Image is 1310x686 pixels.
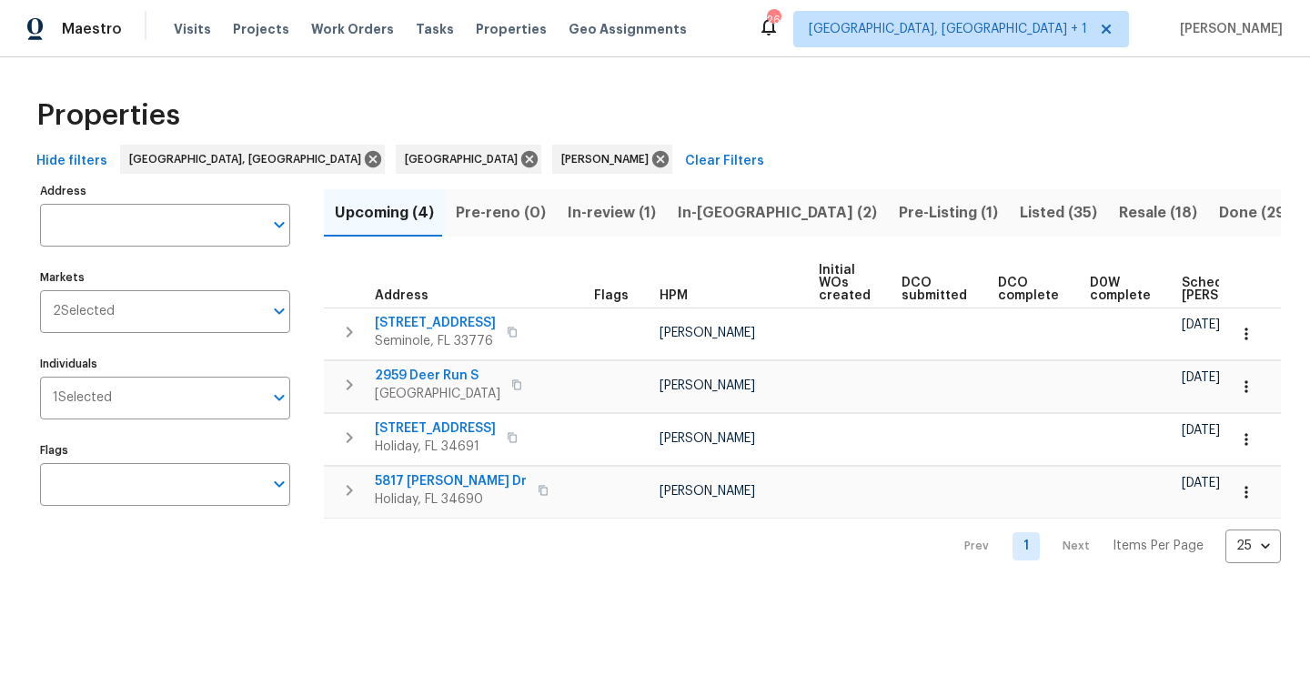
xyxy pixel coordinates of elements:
label: Address [40,186,290,197]
span: DCO submitted [902,277,967,302]
label: Markets [40,272,290,283]
span: 2 Selected [53,304,115,319]
span: [DATE] [1182,371,1220,384]
span: Address [375,289,428,302]
span: D0W complete [1090,277,1151,302]
button: Hide filters [29,145,115,178]
span: Properties [36,106,180,125]
span: DCO complete [998,277,1059,302]
span: [GEOGRAPHIC_DATA] [375,385,500,403]
span: [GEOGRAPHIC_DATA], [GEOGRAPHIC_DATA] [129,150,368,168]
span: Maestro [62,20,122,38]
span: [PERSON_NAME] [660,432,755,445]
button: Open [267,298,292,324]
span: Tasks [416,23,454,35]
span: [STREET_ADDRESS] [375,314,496,332]
span: 2959 Deer Run S [375,367,500,385]
button: Open [267,385,292,410]
span: [DATE] [1182,477,1220,489]
span: Resale (18) [1119,200,1197,226]
button: Open [267,471,292,497]
span: Work Orders [311,20,394,38]
span: Pre-reno (0) [456,200,546,226]
span: [GEOGRAPHIC_DATA] [405,150,525,168]
p: Items Per Page [1113,537,1204,555]
span: Seminole, FL 33776 [375,332,496,350]
span: 1 Selected [53,390,112,406]
span: Listed (35) [1020,200,1097,226]
span: Clear Filters [685,150,764,173]
span: [PERSON_NAME] [660,327,755,339]
span: Hide filters [36,150,107,173]
span: Geo Assignments [569,20,687,38]
span: Done (292) [1219,200,1300,226]
span: Upcoming (4) [335,200,434,226]
span: [GEOGRAPHIC_DATA], [GEOGRAPHIC_DATA] + 1 [809,20,1087,38]
span: [DATE] [1182,318,1220,331]
button: Open [267,212,292,237]
div: [GEOGRAPHIC_DATA] [396,145,541,174]
label: Individuals [40,358,290,369]
span: Holiday, FL 34691 [375,438,496,456]
span: [PERSON_NAME] [660,379,755,392]
span: In-[GEOGRAPHIC_DATA] (2) [678,200,877,226]
a: Goto page 1 [1013,532,1040,560]
div: 26 [767,11,780,29]
div: [GEOGRAPHIC_DATA], [GEOGRAPHIC_DATA] [120,145,385,174]
span: [PERSON_NAME] [1173,20,1283,38]
span: [PERSON_NAME] [561,150,656,168]
span: [DATE] [1182,424,1220,437]
button: Clear Filters [678,145,771,178]
span: Scheduled [PERSON_NAME] [1182,277,1285,302]
nav: Pagination Navigation [947,530,1281,563]
span: Properties [476,20,547,38]
span: Initial WOs created [819,264,871,302]
span: [STREET_ADDRESS] [375,419,496,438]
span: HPM [660,289,688,302]
span: Projects [233,20,289,38]
span: Holiday, FL 34690 [375,490,527,509]
span: Flags [594,289,629,302]
div: 25 [1225,522,1281,570]
span: 5817 [PERSON_NAME] Dr [375,472,527,490]
span: [PERSON_NAME] [660,485,755,498]
span: In-review (1) [568,200,656,226]
span: Pre-Listing (1) [899,200,998,226]
div: [PERSON_NAME] [552,145,672,174]
span: Visits [174,20,211,38]
label: Flags [40,445,290,456]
